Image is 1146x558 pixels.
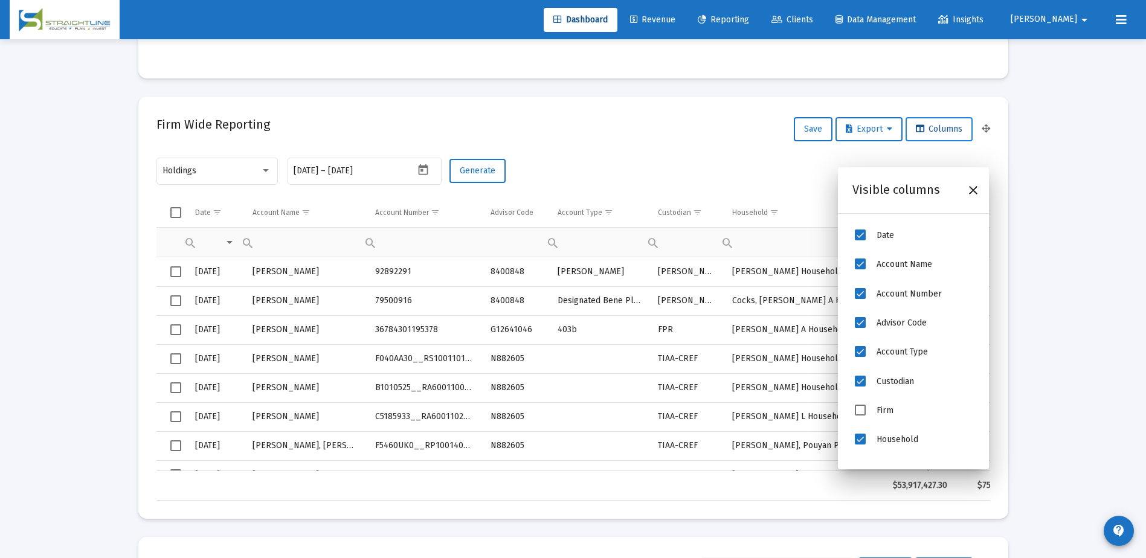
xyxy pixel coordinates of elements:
[375,208,429,217] div: Account Number
[852,338,974,367] li: Account Type
[544,8,617,32] a: Dashboard
[367,431,482,460] td: F5460UK0__RP1001405554
[877,347,928,358] span: Account Type
[852,396,974,425] li: Firm
[244,402,367,431] td: [PERSON_NAME]
[170,440,181,451] div: Select row
[163,165,196,176] span: Holdings
[724,373,879,402] td: [PERSON_NAME] Household
[877,435,918,445] span: Household
[460,165,495,176] span: Generate
[367,286,482,315] td: 79500916
[156,115,270,134] h2: Firm Wide Reporting
[431,208,440,217] span: Show filter options for column 'Account Number'
[649,199,723,228] td: Column Custodian
[321,166,326,176] span: –
[1011,14,1077,25] span: [PERSON_NAME]
[962,179,984,201] div: Close
[367,402,482,431] td: C5185933__RA6001102155
[835,14,916,25] span: Data Management
[253,208,300,217] div: Account Name
[1077,8,1092,32] mat-icon: arrow_drop_down
[852,250,974,279] li: Account Name
[771,14,813,25] span: Clients
[649,344,723,373] td: TIAA-CREF
[649,373,723,402] td: TIAA-CREF
[887,479,947,492] div: $53,917,427.30
[1112,524,1126,538] mat-icon: contact_support
[835,117,903,141] button: Export
[852,221,974,250] li: Date
[846,124,892,134] span: Export
[367,257,482,286] td: 92892291
[482,315,549,344] td: G12641046
[244,460,367,489] td: [PERSON_NAME]
[549,315,649,344] td: 403b
[770,208,779,217] span: Show filter options for column 'Household'
[852,367,974,396] li: Custodian
[724,460,879,489] td: [PERSON_NAME] Household
[187,402,245,431] td: [DATE]
[906,117,973,141] button: Columns
[826,8,925,32] a: Data Management
[170,382,181,393] div: Select row
[604,208,613,217] span: Show filter options for column 'Account Type'
[244,257,367,286] td: [PERSON_NAME]
[482,286,549,315] td: 8400848
[964,479,1037,492] div: $755,524,863.38
[367,315,482,344] td: 36784301195378
[156,199,990,501] div: Data grid
[916,124,962,134] span: Columns
[301,208,311,217] span: Show filter options for column 'Account Name'
[724,315,879,344] td: [PERSON_NAME] A Household
[244,373,367,402] td: [PERSON_NAME]
[195,208,211,217] div: Date
[649,257,723,286] td: [PERSON_NAME]
[187,286,245,315] td: [DATE]
[170,295,181,306] div: Select row
[170,353,181,364] div: Select row
[328,166,386,176] input: End date
[724,257,879,286] td: [PERSON_NAME] Household
[367,228,482,257] td: Filter cell
[19,8,111,32] img: Dashboard
[244,228,367,257] td: Filter cell
[649,460,723,489] td: TIAA-CREF
[852,182,940,198] div: Visible columns
[294,166,318,176] input: Start date
[170,266,181,277] div: Select row
[877,376,914,386] span: Custodian
[367,373,482,402] td: B1010525__RA6001100215
[724,344,879,373] td: [PERSON_NAME] Household
[620,8,685,32] a: Revenue
[187,460,245,489] td: [DATE]
[549,257,649,286] td: [PERSON_NAME]
[630,14,675,25] span: Revenue
[482,344,549,373] td: N882605
[794,117,832,141] button: Save
[244,344,367,373] td: [PERSON_NAME]
[877,405,893,415] span: Firm
[482,460,549,489] td: N882605
[724,228,879,257] td: Filter cell
[549,286,649,315] td: Designated Bene Plan
[244,286,367,315] td: [PERSON_NAME]
[482,373,549,402] td: N882605
[649,286,723,315] td: [PERSON_NAME]
[187,228,245,257] td: Filter cell
[724,431,879,460] td: [PERSON_NAME], Pouyan P Household
[996,7,1106,31] button: [PERSON_NAME]
[852,455,974,484] li: Cash Value
[170,207,181,218] div: Select all
[482,199,549,228] td: Column Advisor Code
[649,315,723,344] td: FPR
[187,257,245,286] td: [DATE]
[724,199,879,228] td: Column Household
[170,324,181,335] div: Select row
[449,159,506,183] button: Generate
[558,208,602,217] div: Account Type
[367,344,482,373] td: F040AA30__RS1001101646
[929,8,993,32] a: Insights
[491,208,533,217] div: Advisor Code
[553,14,608,25] span: Dashboard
